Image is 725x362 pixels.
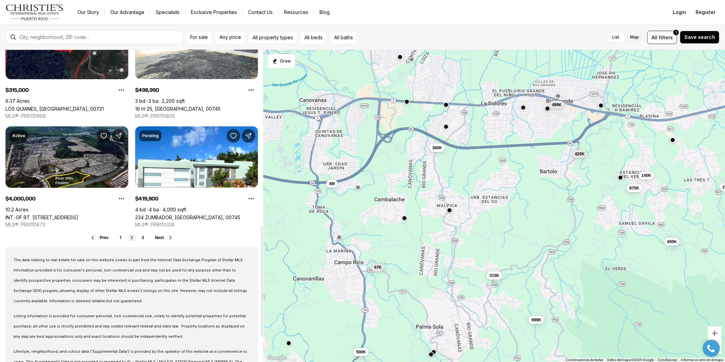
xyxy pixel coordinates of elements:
[639,171,654,180] button: 140K
[627,184,642,192] button: 875K
[117,234,125,242] a: 1
[684,34,715,40] span: Save search
[242,129,255,143] button: Share Property
[142,133,159,139] p: Pending
[489,273,499,278] span: 315K
[669,5,690,19] button: Login
[112,129,126,143] button: Share Property
[572,150,587,158] button: 420K
[575,151,585,156] span: 420K
[607,358,654,362] span: Datos del mapa ©2025 Google
[244,83,258,97] button: Property options
[658,358,677,362] a: Condiciones (se abre en una nueva pestaña)
[300,31,327,44] button: All beds
[128,234,136,242] a: 2
[641,173,651,178] span: 140K
[243,8,278,17] button: Contact Us
[652,34,657,41] span: All
[680,31,720,44] button: Save search
[326,179,338,187] button: 4M
[115,83,128,97] button: Property options
[244,192,258,206] button: Property options
[190,34,208,40] span: For sale
[429,143,445,152] button: 360K
[696,10,715,15] span: Register
[100,235,109,240] span: Prev
[314,8,335,17] a: Blog
[155,235,173,240] button: Next
[139,234,147,242] a: 3
[432,145,442,150] span: 360K
[135,106,221,112] a: 16 H-25, RIO GRANDE PR, 00745
[329,181,335,186] span: 4M
[185,8,242,17] a: Exclusive Properties
[279,8,314,17] a: Resources
[215,31,245,44] button: Any price
[5,106,104,112] a: LOS QUIANES, RIO GRANDE PR, 00721
[676,30,677,35] span: 1
[186,31,212,44] button: For sale
[135,214,240,220] a: 234 ZUMBADOR, RIO GRANDE PR, 00745
[531,317,541,322] span: 699K
[248,31,297,44] button: All property types
[268,54,295,68] button: Start drawing
[90,235,109,240] button: Prev
[227,129,240,143] button: Save Property: 234 ZUMBADOR
[72,8,104,17] a: Our Story
[659,34,673,41] span: filters
[549,101,565,109] button: 499K
[356,349,366,354] span: 500K
[155,235,164,240] span: Next
[552,102,562,108] span: 499K
[681,358,723,362] a: Informar un error en el mapa
[374,265,382,270] span: 67K
[353,348,369,356] button: 500K
[692,5,720,19] button: Register
[5,4,64,20] img: logo
[105,8,150,17] a: Our Advantage
[97,129,111,143] button: Save Property: INT. OF RT. 66 & PR-185
[607,31,625,43] label: List
[647,31,677,44] button: Allfilters1
[673,10,686,15] span: Login
[117,234,147,242] nav: Pagination
[371,263,384,271] button: 67K
[14,314,246,339] span: Listing information is provided for consumer personal, non-commercial use, solely to identify pot...
[219,34,241,40] span: Any price
[14,258,247,303] span: The data relating to real estate for sale on this website comes in part from the Internet Data Ex...
[664,237,680,246] button: 450K
[115,192,128,206] button: Property options
[150,8,185,17] a: Specialists
[629,185,639,191] span: 875K
[667,239,677,244] span: 450K
[12,133,25,139] p: Active
[708,326,722,340] button: Acercar
[5,214,78,220] a: INT. OF RT. 66 & PR-185, CANOVANAS PR, 00729
[625,31,644,43] label: Map
[529,316,544,324] button: 699K
[487,271,502,279] button: 315K
[330,31,357,44] button: All baths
